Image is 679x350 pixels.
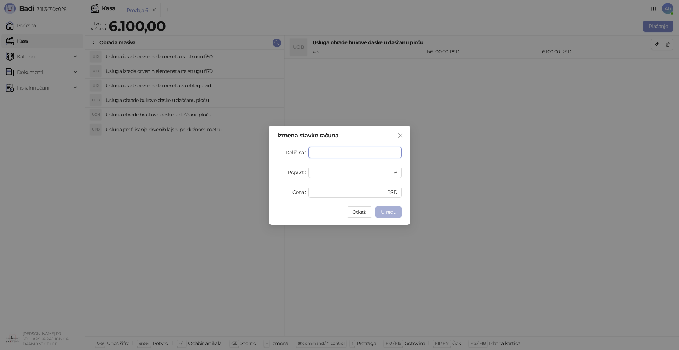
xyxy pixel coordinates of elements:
[313,187,386,197] input: Cena
[292,187,308,198] label: Cena
[288,167,308,178] label: Popust
[277,133,402,138] div: Izmena stavke računa
[397,133,403,138] span: close
[286,147,308,158] label: Količina
[347,206,372,218] button: Otkaži
[381,209,396,215] span: U redu
[395,130,406,141] button: Close
[395,133,406,138] span: Zatvori
[313,167,392,178] input: Popust
[375,206,402,218] button: U redu
[352,209,367,215] span: Otkaži
[309,147,401,158] input: Količina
